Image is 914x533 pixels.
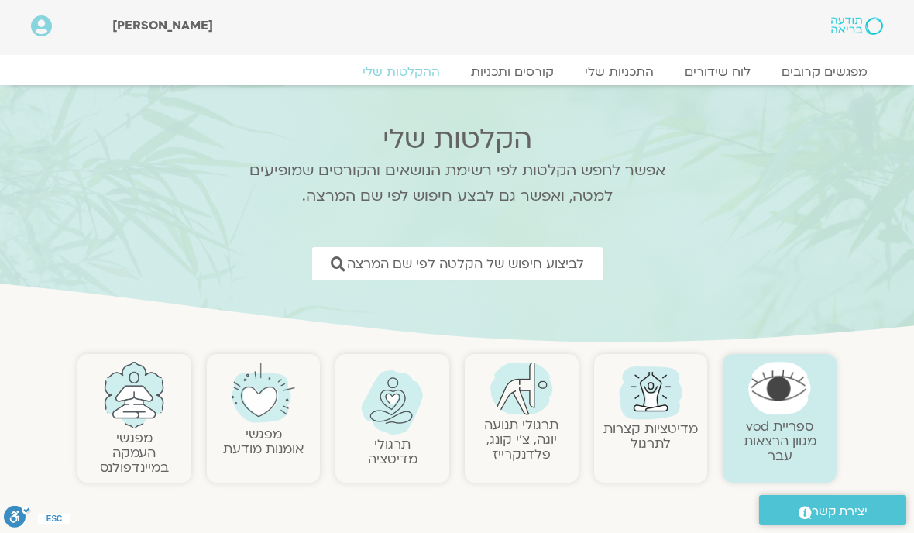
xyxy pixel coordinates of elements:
a: ספריית vodמגוון הרצאות עבר [744,418,816,465]
a: לוח שידורים [669,64,766,80]
a: יצירת קשר [759,495,906,525]
a: תרגולימדיטציה [368,435,417,468]
a: ההקלטות שלי [347,64,455,80]
a: מפגשים קרובים [766,64,883,80]
a: לביצוע חיפוש של הקלטה לפי שם המרצה [312,247,603,280]
nav: Menu [31,64,883,80]
a: תרגולי תנועהיוגה, צ׳י קונג, פלדנקרייז [484,416,558,463]
span: יצירת קשר [812,501,868,522]
a: התכניות שלי [569,64,669,80]
h2: הקלטות שלי [228,124,685,155]
a: מפגשיהעמקה במיינדפולנס [100,429,169,476]
a: מפגשיאומנות מודעת [223,425,304,458]
span: לביצוע חיפוש של הקלטה לפי שם המרצה [347,256,584,271]
a: מדיטציות קצרות לתרגול [603,420,698,452]
span: [PERSON_NAME] [112,17,213,34]
p: אפשר לחפש הקלטות לפי רשימת הנושאים והקורסים שמופיעים למטה, ואפשר גם לבצע חיפוש לפי שם המרצה. [228,158,685,209]
a: קורסים ותכניות [455,64,569,80]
